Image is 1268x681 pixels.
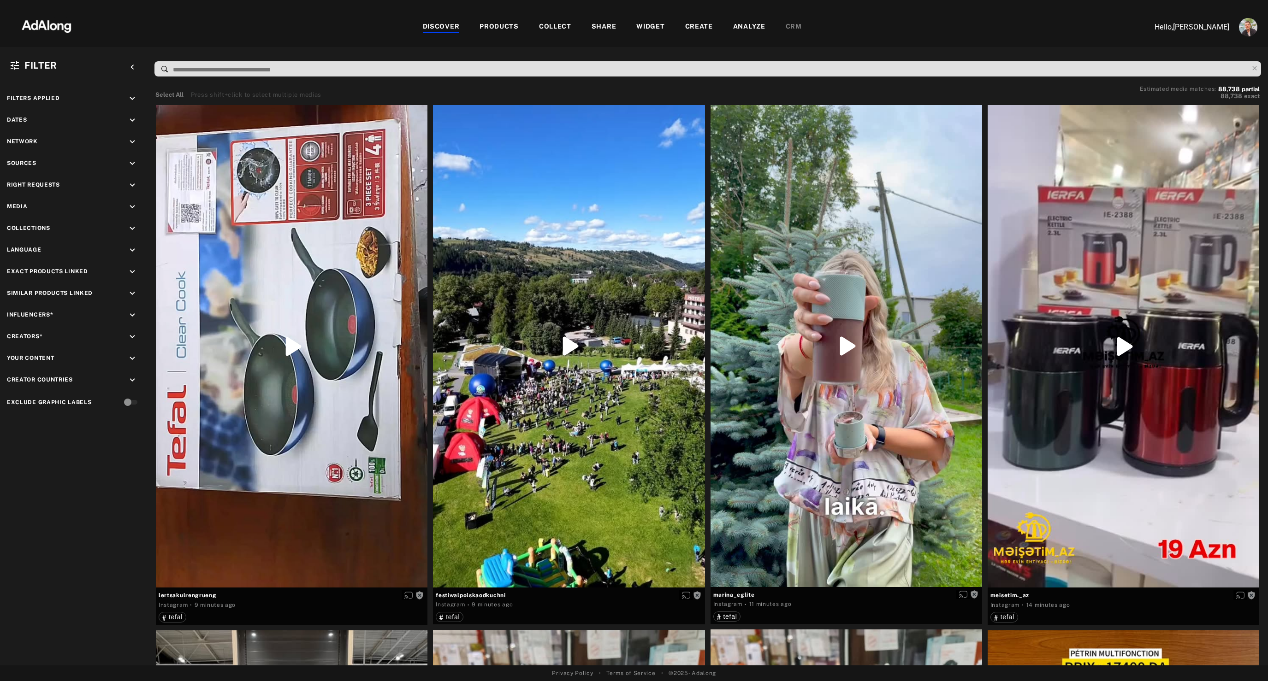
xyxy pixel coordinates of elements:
button: Enable diffusion on this media [956,590,970,599]
i: keyboard_arrow_down [127,223,137,234]
div: WIDGET [636,22,664,33]
span: meisetim._az [990,591,1256,599]
button: Enable diffusion on this media [1233,590,1247,600]
span: Exact Products Linked [7,268,88,275]
span: tefal [446,613,460,621]
span: · [745,601,747,608]
span: 88,738 [1218,86,1240,93]
div: Instagram [990,601,1019,609]
span: • [599,669,601,677]
i: keyboard_arrow_down [127,94,137,104]
div: Instagram [159,601,188,609]
div: tefal [717,613,737,620]
i: keyboard_arrow_down [127,159,137,169]
i: keyboard_arrow_down [127,288,137,299]
span: · [1022,601,1024,609]
button: Enable diffusion on this media [679,590,693,600]
i: keyboard_arrow_down [127,267,137,277]
div: Exclude Graphic Labels [7,398,91,406]
span: Media [7,203,28,210]
button: Enable diffusion on this media [402,590,415,600]
span: marina_eglite [713,591,979,599]
div: tefal [439,614,460,620]
span: · [468,601,470,609]
button: Account settings [1237,16,1260,39]
span: lertsakulrengrueng [159,591,425,599]
time: 2025-09-04T12:27:55.000Z [195,602,236,608]
div: DISCOVER [423,22,460,33]
i: keyboard_arrow_down [127,180,137,190]
i: keyboard_arrow_down [127,137,137,147]
time: 2025-09-04T12:25:56.000Z [749,601,792,607]
span: · [190,601,192,609]
div: COLLECT [539,22,571,33]
button: 88,738exact [1140,92,1260,101]
span: festiwalpolskaodkuchni [436,591,702,599]
i: keyboard_arrow_down [127,245,137,255]
time: 2025-09-04T12:27:51.000Z [472,601,513,608]
a: Privacy Policy [552,669,593,677]
span: Rights not requested [970,591,978,598]
i: keyboard_arrow_left [127,62,137,72]
div: Press shift+click to select multiple medias [191,90,321,100]
span: • [661,669,664,677]
i: keyboard_arrow_down [127,202,137,212]
span: Rights not requested [415,592,424,598]
span: Rights not requested [1247,592,1256,598]
span: Sources [7,160,36,166]
div: Instagram [436,600,465,609]
p: Hello, [PERSON_NAME] [1137,22,1229,33]
div: ANALYZE [733,22,765,33]
span: Your Content [7,355,54,361]
div: tefal [162,614,183,620]
img: ACg8ocLjEk1irI4XXb49MzUGwa4F_C3PpCyg-3CPbiuLEZrYEA=s96-c [1239,18,1257,36]
div: PRODUCTS [480,22,519,33]
span: © 2025 - Adalong [669,669,716,677]
div: SHARE [592,22,616,33]
span: Estimated media matches: [1140,86,1216,92]
span: tefal [1001,613,1014,621]
i: keyboard_arrow_down [127,332,137,342]
i: keyboard_arrow_down [127,375,137,385]
button: Select All [155,90,184,100]
a: Terms of Service [606,669,655,677]
span: tefal [169,613,183,621]
span: Collections [7,225,50,231]
span: tefal [723,613,737,620]
div: tefal [994,614,1014,620]
img: 63233d7d88ed69de3c212112c67096b6.png [6,12,87,39]
div: CRM [786,22,802,33]
div: Instagram [713,600,742,608]
div: CREATE [685,22,713,33]
span: Rights not requested [693,592,701,598]
i: keyboard_arrow_down [127,310,137,320]
span: Network [7,138,38,145]
span: Language [7,247,41,253]
span: Creator Countries [7,376,73,383]
span: 88,738 [1221,93,1242,100]
button: 88,738partial [1218,87,1260,92]
span: Right Requests [7,182,60,188]
span: Creators* [7,333,42,340]
i: keyboard_arrow_down [127,115,137,125]
span: Filter [24,60,57,71]
i: keyboard_arrow_down [127,353,137,364]
span: Influencers* [7,311,53,318]
span: Similar Products Linked [7,290,93,296]
span: Dates [7,117,27,123]
span: Filters applied [7,95,60,101]
time: 2025-09-04T12:23:09.000Z [1026,602,1070,608]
